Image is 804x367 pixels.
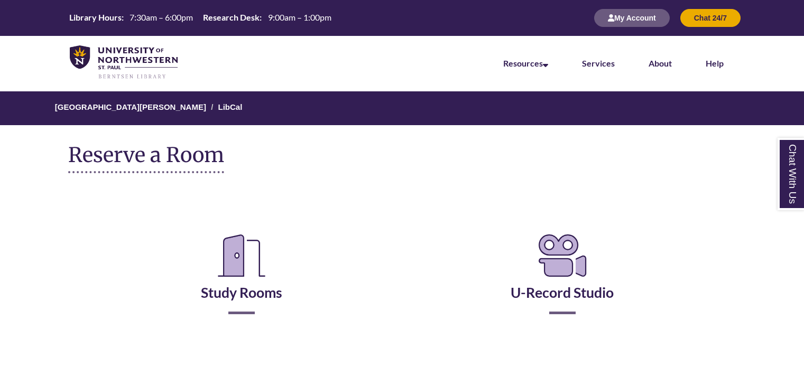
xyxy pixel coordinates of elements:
[503,58,548,68] a: Resources
[199,12,263,23] th: Research Desk:
[218,102,242,111] a: LibCal
[65,12,125,23] th: Library Hours:
[55,102,206,111] a: [GEOGRAPHIC_DATA][PERSON_NAME]
[680,9,741,27] button: Chat 24/7
[582,58,615,68] a: Services
[649,58,672,68] a: About
[594,9,670,27] button: My Account
[680,13,741,22] a: Chat 24/7
[268,12,331,22] span: 9:00am – 1:00pm
[65,12,335,24] a: Hours Today
[594,13,670,22] a: My Account
[70,45,178,80] img: UNWSP Library Logo
[68,144,224,173] h1: Reserve a Room
[130,12,193,22] span: 7:30am – 6:00pm
[65,12,335,23] table: Hours Today
[706,58,724,68] a: Help
[68,200,736,345] div: Reserve a Room
[68,91,736,125] nav: Breadcrumb
[201,258,282,301] a: Study Rooms
[511,258,614,301] a: U-Record Studio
